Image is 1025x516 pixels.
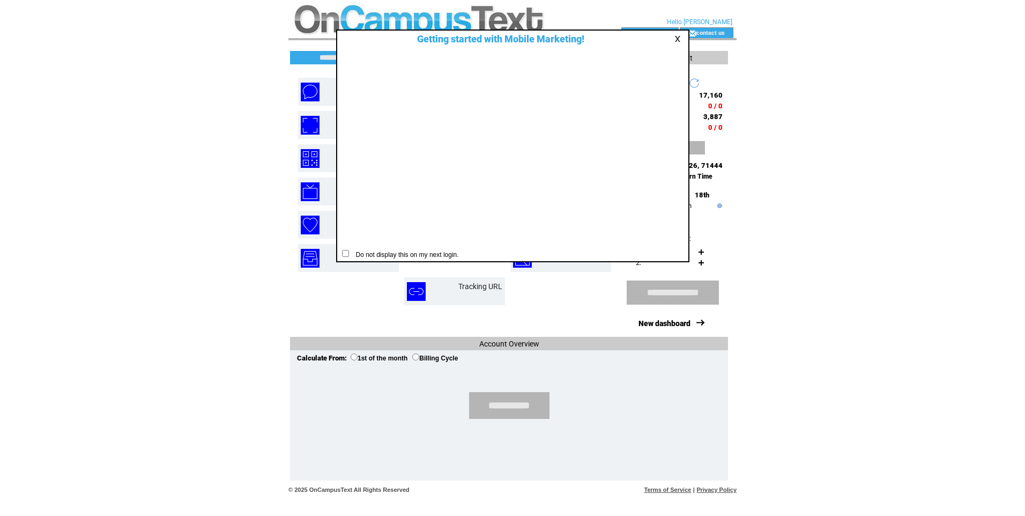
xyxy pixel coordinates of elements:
img: qr-codes.png [301,149,320,168]
input: 1st of the month [351,353,358,360]
img: help.gif [715,203,722,208]
img: text-blast.png [301,83,320,101]
span: 3,887 [703,113,723,121]
span: © 2025 OnCampusText All Rights Reserved [288,486,410,493]
span: 76626, 71444 [676,161,723,169]
span: Do not display this on my next login. [351,251,459,259]
img: tracking-url.png [407,282,426,301]
img: inbox.png [301,249,320,268]
a: contact us [696,29,725,36]
span: Getting started with Mobile Marketing! [406,33,584,45]
img: account_icon.gif [638,29,646,38]
span: 18th [695,191,709,199]
a: Tracking URL [458,282,502,291]
label: Billing Cycle [412,355,458,362]
img: birthday-wishes.png [301,216,320,234]
img: contact_us_icon.gif [688,29,696,38]
span: 2. [636,259,641,267]
span: Calculate From: [297,354,347,362]
a: Terms of Service [644,486,692,493]
label: 1st of the month [351,355,407,362]
input: Billing Cycle [412,353,419,360]
img: text-to-screen.png [301,182,320,201]
span: 17,160 [699,91,723,99]
span: | [693,486,695,493]
span: Hello [PERSON_NAME] [667,18,732,26]
span: Eastern Time [673,173,712,180]
span: 0 / 0 [708,102,723,110]
a: New dashboard [638,319,690,328]
a: Privacy Policy [696,486,737,493]
span: 0 / 0 [708,123,723,131]
span: Account Overview [479,340,539,348]
img: mobile-coupons.png [301,116,320,135]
